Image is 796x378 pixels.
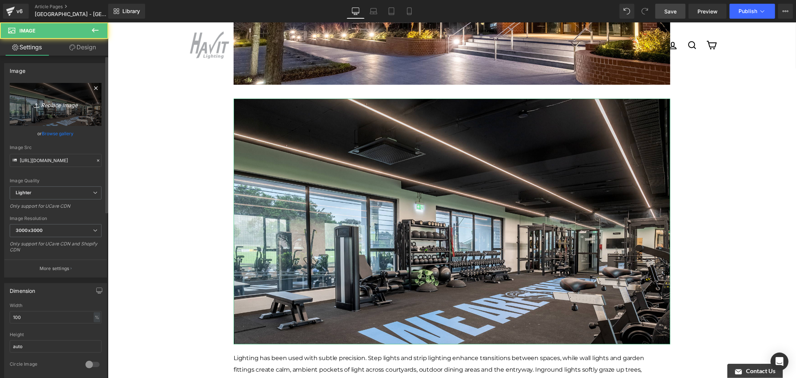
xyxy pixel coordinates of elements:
span: [GEOGRAPHIC_DATA] - [GEOGRAPHIC_DATA] [35,11,106,17]
a: Article Pages [35,4,121,10]
span: Lighting has been used with subtle precision. Step lights and strip lighting enhance transitions ... [126,332,536,362]
a: Mobile [400,4,418,19]
div: or [10,130,102,137]
button: More settings [4,260,107,277]
div: Image [10,63,25,74]
div: v6 [15,6,24,16]
button: Redo [637,4,652,19]
div: Only support for UCare CDN and Shopify CDN [10,241,102,258]
div: Dimension [10,283,35,294]
img: LED Strip Lighting Profile illuminating Sharks FC Gym [126,76,562,322]
span: Image [19,28,35,34]
span: Save [664,7,677,15]
div: Height [10,332,102,337]
div: Image Src [10,145,102,150]
a: Desktop [347,4,365,19]
button: Undo [619,4,634,19]
div: Image Quality [10,178,102,183]
div: Image Resolution [10,216,102,221]
span: Publish [739,8,757,14]
a: New Library [108,4,145,19]
button: More [778,4,793,19]
a: Browse gallery [42,127,74,140]
input: auto [10,340,102,353]
div: Only support for UCare CDN [10,203,102,214]
span: Preview [697,7,718,15]
p: More settings [40,265,69,272]
a: Preview [689,4,727,19]
a: Laptop [365,4,383,19]
input: Link [10,154,102,167]
b: Lighter [16,190,31,195]
input: auto [10,311,102,323]
div: Open Intercom Messenger [771,353,789,371]
a: v6 [3,4,29,19]
a: Design [56,39,110,56]
b: 3000x3000 [16,227,43,233]
span: Library [122,8,140,15]
button: Publish [730,4,775,19]
a: Tablet [383,4,400,19]
div: Width [10,303,102,308]
div: % [94,312,100,322]
i: Replace Image [26,100,85,109]
div: Circle Image [10,361,78,369]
